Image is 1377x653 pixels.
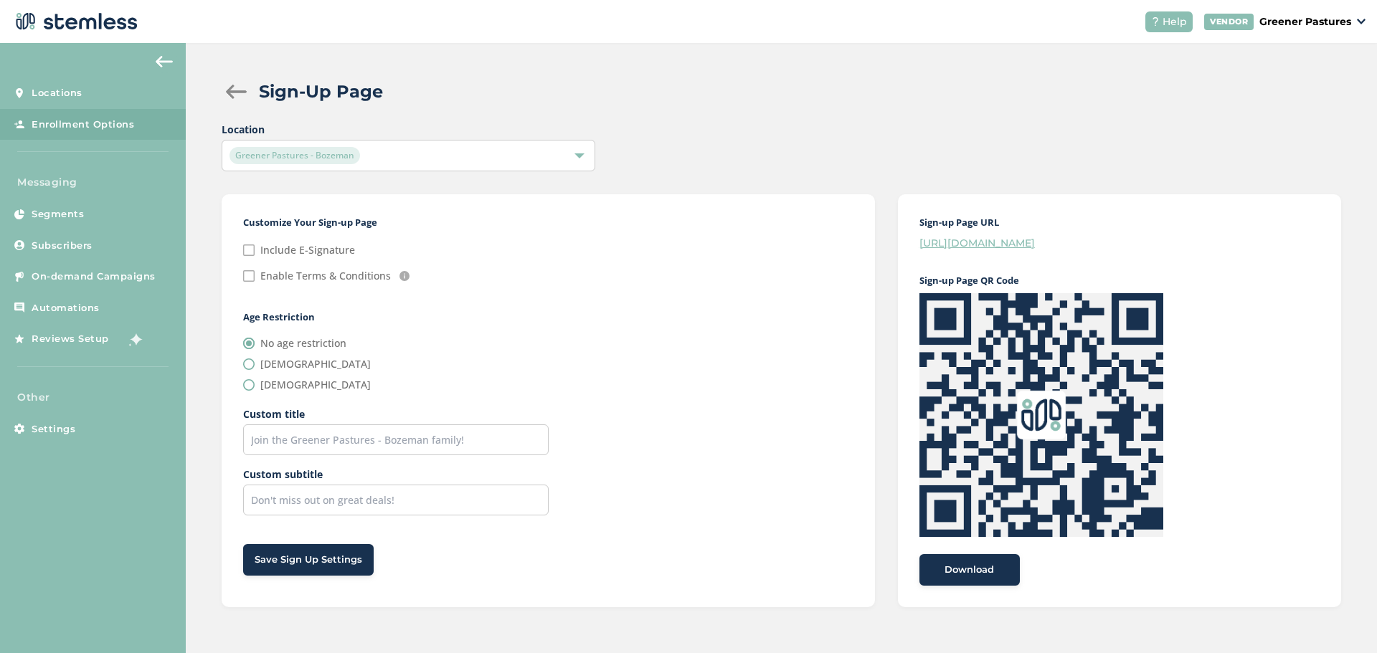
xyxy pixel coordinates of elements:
[243,406,548,421] label: Custom title
[1259,14,1351,29] p: Greener Pastures
[156,56,173,67] img: icon-arrow-back-accent-c549486e.svg
[32,86,82,100] span: Locations
[260,377,371,392] label: [DEMOGRAPHIC_DATA]
[243,216,853,230] h2: Customize Your Sign-up Page
[1163,14,1187,29] span: Help
[260,356,371,371] label: [DEMOGRAPHIC_DATA]
[243,424,548,455] input: Join the Greener Pastures - Bozeman family!
[919,274,1320,288] h2: Sign-up Page QR Code
[919,293,1163,537] img: 9PzRrDAAAABklEQVQDAKUUT+VweczIAAAAAElFTkSuQmCC
[260,245,355,255] label: Include E-Signature
[259,79,383,105] h2: Sign-Up Page
[32,332,109,346] span: Reviews Setup
[243,544,374,576] button: Save Sign Up Settings
[32,270,156,284] span: On-demand Campaigns
[260,335,346,351] label: No age restriction
[32,301,100,315] span: Automations
[260,271,391,281] label: Enable Terms & Conditions
[1151,17,1160,26] img: icon-help-white-03924b79.svg
[32,118,134,132] span: Enrollment Options
[32,239,93,253] span: Subscribers
[1305,584,1377,653] iframe: Chat Widget
[255,553,362,567] span: Save Sign Up Settings
[243,485,548,515] input: Don't miss out on great deals!
[120,325,148,353] img: glitter-stars-b7820f95.gif
[919,216,1320,230] h2: Sign-up Page URL
[243,467,548,482] label: Custom subtitle
[1357,19,1366,24] img: icon_down-arrow-small-66adaf34.svg
[1204,14,1254,30] div: VENDOR
[945,563,994,577] span: Download
[919,554,1020,586] button: Download
[399,271,410,281] img: icon-info-236977d2.svg
[11,7,138,36] img: logo-dark-0685b13c.svg
[222,122,595,137] label: Location
[919,237,1035,249] a: [URL][DOMAIN_NAME]
[243,310,853,325] h2: Age Restriction
[229,147,360,164] span: Greener Pastures - Bozeman
[32,207,84,221] span: Segments
[32,422,75,437] span: Settings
